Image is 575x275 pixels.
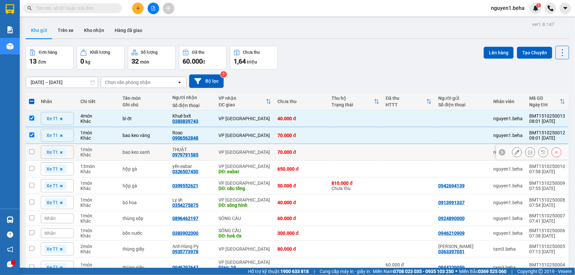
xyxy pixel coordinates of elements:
[438,249,465,254] div: 0363397051
[136,6,140,11] span: plus
[80,267,116,273] div: Khác
[538,269,543,274] span: copyright
[172,147,212,152] div: THUẬT
[46,166,58,172] span: Xe T1
[7,232,13,238] span: question-circle
[46,116,58,122] span: Xe T1
[123,133,166,138] div: bao keo vàng
[459,268,506,275] span: Miền Bắc
[386,267,432,273] div: Tại văn phòng
[172,183,199,188] div: 0399552621
[332,180,379,186] div: 810.000 đ
[455,270,457,273] span: ⚪️
[278,183,325,188] div: 50.000 đ
[192,50,204,55] div: Đã thu
[219,150,271,155] div: VP [GEOGRAPHIC_DATA]
[247,59,257,65] span: triệu
[80,113,116,119] div: 4 món
[386,102,427,107] div: HTTT
[493,200,523,205] div: nguyen1.beha
[278,116,325,121] div: 40.000 đ
[493,231,523,236] div: nguyen1.beha
[493,265,523,270] div: tam3.beha
[386,262,432,267] div: 60.000 đ
[26,22,52,38] button: Kho gửi
[105,79,151,86] div: Chọn văn phòng nhận
[7,26,14,33] img: solution-icon
[438,183,465,188] div: 0942694139
[216,93,274,110] th: Toggle SortBy
[172,135,199,141] div: 0906562848
[562,5,568,11] span: caret-down
[109,22,148,38] button: Hàng đã giao
[329,93,383,110] th: Toggle SortBy
[493,166,523,172] div: nguyen1.beha
[7,261,13,267] span: message
[123,102,166,107] div: Ghi chú
[560,3,571,14] button: caret-down
[46,149,58,155] span: Xe T1
[529,102,560,107] div: Ngày ĐH
[220,71,227,78] sup: 2
[278,166,325,172] div: 650.000 đ
[529,262,565,267] div: BMT1510250004
[438,96,487,101] div: Người gửi
[438,102,487,107] div: Số điện thoại
[373,268,454,275] span: Miền Nam
[44,231,56,236] span: Nhãn
[123,116,166,121] div: bì ớt
[172,113,212,119] div: Khuê bxlt
[314,268,315,275] span: |
[123,246,166,252] div: thùng giấy
[512,147,522,157] div: Sửa đơn hàng
[280,269,309,274] strong: 1900 633 818
[172,103,212,108] div: Số điện thoại
[80,164,116,169] div: 13 món
[189,74,224,88] button: Bộ lọc
[484,47,514,59] button: Lên hàng
[7,246,13,253] span: notification
[41,99,74,104] div: Nhãn
[438,231,465,236] div: 0946210909
[131,57,139,65] span: 32
[80,152,116,157] div: Khác
[80,130,116,135] div: 1 món
[529,113,565,119] div: BMT1510250013
[38,59,46,65] span: đơn
[80,218,116,224] div: Khác
[219,203,271,208] div: DĐ: sông hinh
[219,102,266,107] div: ĐC giao
[493,133,523,138] div: nguyen1.beha
[332,180,379,191] div: Chưa thu
[172,130,212,135] div: Roso
[80,233,116,238] div: Khác
[80,180,116,186] div: 1 món
[26,46,73,69] button: Đơn hàng13đơn
[529,169,565,174] div: 07:58 [DATE]
[36,5,114,12] input: Tìm tên, số ĐT hoặc mã đơn
[438,244,487,249] div: Cty Thiên Vũ
[493,183,523,188] div: nguyen1.beha
[529,213,565,218] div: BMT1510250007
[151,6,156,11] span: file-add
[219,197,271,203] div: VP [GEOGRAPHIC_DATA]
[219,169,271,174] div: DĐ: eabar
[203,59,205,65] span: đ
[29,57,37,65] span: 13
[493,216,523,221] div: nguyen1.beha
[529,267,565,273] div: 07:09 [DATE]
[85,59,90,65] span: kg
[529,119,565,124] div: 08:01 [DATE]
[511,268,512,275] span: |
[493,99,523,104] div: Nhân viên
[278,200,325,205] div: 40.000 đ
[517,47,552,59] button: Tạo Chuyến
[77,46,125,69] button: Khối lượng0kg
[548,5,554,11] img: phone-icon
[172,265,199,270] div: 0946797647
[533,5,539,11] img: icon-new-feature
[80,57,84,65] span: 0
[332,96,374,101] div: Thu hộ
[493,150,523,155] div: nguyen1.beha
[44,216,56,221] span: Nhãn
